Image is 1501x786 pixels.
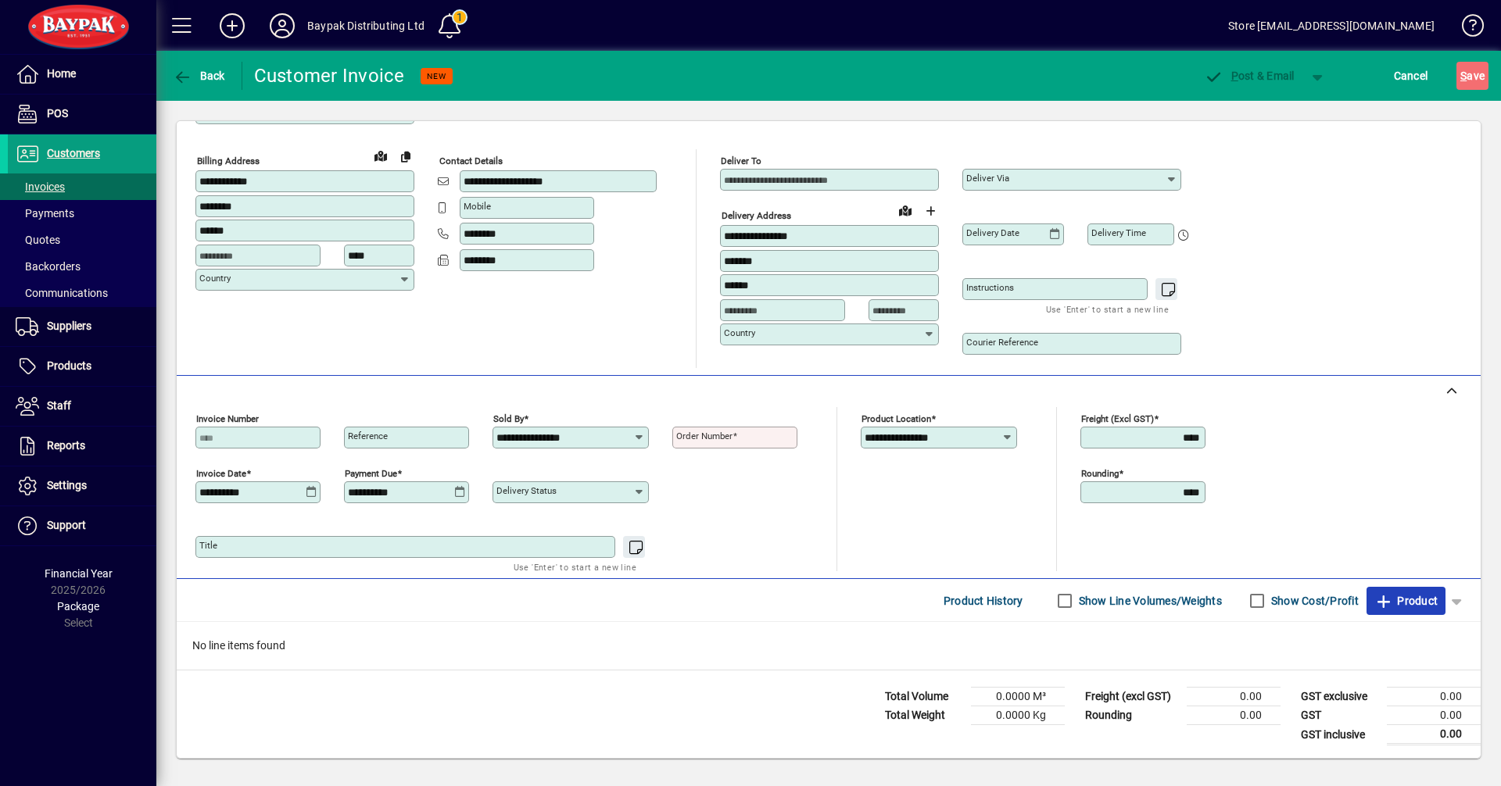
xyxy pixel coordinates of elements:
mat-label: Sold by [493,413,524,424]
td: 0.00 [1387,706,1481,725]
a: Backorders [8,253,156,280]
button: Save [1456,62,1488,90]
span: Settings [47,479,87,491]
button: Copy to Delivery address [393,144,418,169]
a: Knowledge Base [1450,3,1481,54]
span: Customers [47,147,100,159]
mat-label: Rounding [1081,468,1119,479]
mat-label: Courier Reference [966,337,1038,348]
td: 0.0000 M³ [971,688,1065,706]
td: 0.00 [1187,688,1281,706]
a: POS [8,95,156,134]
td: Rounding [1077,706,1187,725]
a: Staff [8,387,156,426]
span: Suppliers [47,320,91,332]
mat-label: Invoice date [196,468,246,479]
mat-label: Mobile [464,201,491,212]
a: Communications [8,280,156,306]
span: Quotes [16,234,60,246]
button: Choose address [918,198,943,223]
td: Total Volume [877,688,971,706]
mat-hint: Use 'Enter' to start a new line [514,558,636,576]
button: Post & Email [1196,62,1302,90]
span: Product [1374,588,1438,613]
span: ost & Email [1204,70,1295,82]
span: Staff [47,399,71,412]
button: Product History [937,587,1030,615]
mat-label: Instructions [966,282,1014,293]
td: 0.00 [1387,725,1481,745]
button: Cancel [1390,62,1432,90]
a: Home [8,55,156,94]
span: S [1460,70,1467,82]
a: View on map [368,143,393,168]
td: GST exclusive [1293,688,1387,706]
span: Communications [16,287,108,299]
a: Payments [8,200,156,227]
mat-label: Country [724,327,755,338]
button: Profile [257,12,307,40]
mat-label: Deliver via [966,173,1009,184]
a: Invoices [8,173,156,200]
span: ave [1460,63,1485,88]
a: Reports [8,427,156,466]
mat-hint: Use 'Enter' to start a new line [1046,300,1169,318]
label: Show Cost/Profit [1268,593,1359,609]
td: Freight (excl GST) [1077,688,1187,706]
app-page-header-button: Back [156,62,242,90]
a: Products [8,347,156,386]
span: Back [173,70,225,82]
span: Payments [16,207,74,220]
span: P [1231,70,1238,82]
a: View on map [893,198,918,223]
div: Store [EMAIL_ADDRESS][DOMAIN_NAME] [1228,13,1435,38]
mat-label: Delivery time [1091,227,1146,238]
td: 0.00 [1387,688,1481,706]
td: 0.0000 Kg [971,706,1065,725]
span: NEW [427,71,446,81]
span: Financial Year [45,567,113,580]
div: No line items found [177,622,1481,670]
a: Settings [8,466,156,506]
mat-label: Invoice number [196,413,259,424]
td: 0.00 [1187,706,1281,725]
span: POS [47,107,68,120]
button: Add [207,12,257,40]
button: Back [169,62,229,90]
span: Backorders [16,260,81,273]
mat-label: Order number [676,431,733,441]
span: Products [47,359,91,372]
mat-label: Payment due [345,468,397,479]
mat-label: Deliver To [721,155,761,166]
span: Cancel [1394,63,1428,88]
div: Baypak Distributing Ltd [307,13,425,38]
mat-label: Reference [348,431,388,441]
mat-label: Country [199,273,231,284]
label: Show Line Volumes/Weights [1076,593,1222,609]
a: Suppliers [8,307,156,346]
td: Total Weight [877,706,971,725]
a: Support [8,506,156,545]
mat-label: Title [199,540,217,551]
a: Quotes [8,227,156,253]
mat-label: Delivery status [496,485,557,496]
span: Invoices [16,180,65,193]
button: Product [1367,587,1445,615]
span: Home [47,67,76,80]
mat-label: Freight (excl GST) [1081,413,1154,424]
span: Package [57,600,99,613]
span: Support [47,519,86,531]
mat-label: Delivery date [966,227,1019,238]
span: Reports [47,439,85,452]
div: Customer Invoice [254,63,405,88]
span: Product History [944,588,1023,613]
mat-label: Product location [862,413,931,424]
td: GST [1293,706,1387,725]
td: GST inclusive [1293,725,1387,745]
